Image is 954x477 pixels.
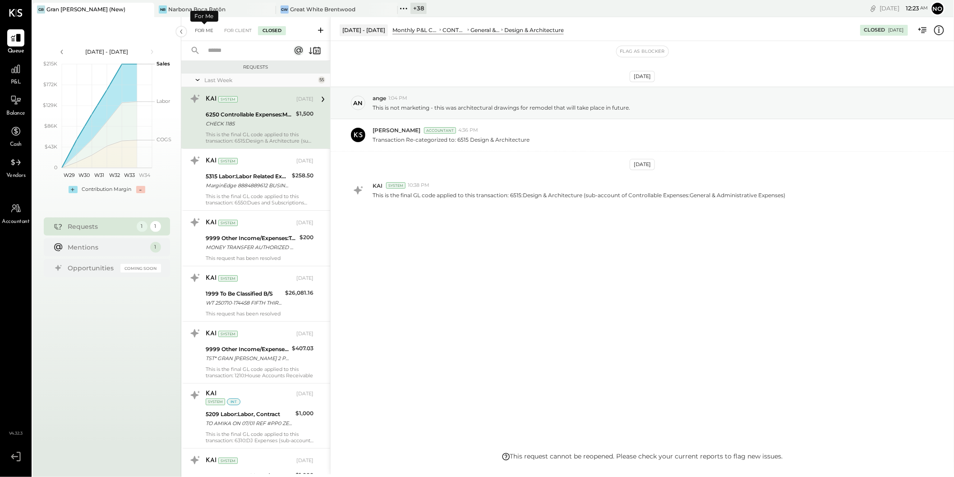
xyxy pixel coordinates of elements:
[109,172,120,178] text: W32
[373,136,530,144] p: Transaction Re-categorized to: 6515 Design & Architecture
[206,345,289,354] div: 9999 Other Income/Expenses:To Be Classified
[206,310,313,317] div: This request has been resolved
[64,172,75,178] text: W29
[150,221,161,232] div: 1
[373,126,420,134] span: [PERSON_NAME]
[218,158,238,164] div: System
[137,221,147,232] div: 1
[37,5,45,14] div: GB
[10,141,22,149] span: Cash
[0,29,31,56] a: Queue
[206,193,313,206] div: This is the final GL code applied to this transaction: 6550:Dues and Subscriptions (sub-account o...
[150,242,161,253] div: 1
[206,218,217,227] div: KAI
[206,398,225,405] div: System
[190,11,218,22] div: For Me
[296,330,313,338] div: [DATE]
[864,27,885,34] div: Closed
[206,410,293,419] div: 5209 Labor:Labor, Contract
[218,331,238,337] div: System
[617,46,668,57] button: Flag as Blocker
[470,26,500,34] div: General & Administrative Expenses
[296,157,313,165] div: [DATE]
[258,26,286,35] div: Closed
[869,4,878,13] div: copy link
[206,110,293,119] div: 6250 Controllable Expenses:Marketing & Advertising
[206,181,289,190] div: MarginEdge 8884889612 BUSINESS TO BUSINESS ACH XXXXX4041 Gran [PERSON_NAME] Group LLC
[504,26,564,34] div: Design & Architecture
[8,47,24,56] span: Queue
[159,5,167,14] div: NB
[206,234,297,243] div: 9999 Other Income/Expenses:To Be Classified
[424,127,456,134] div: Accountant
[292,344,313,353] div: $407.03
[124,172,135,178] text: W33
[46,5,125,13] div: Gran [PERSON_NAME] (New)
[295,409,313,418] div: $1,000
[168,5,226,13] div: Narbona Boca Ratōn
[157,98,170,104] text: Labor
[227,398,240,405] div: int
[392,26,438,34] div: Monthly P&L Comparison
[206,354,289,363] div: TST* GRAN [PERSON_NAME] 2 PURCHASE 07/05 [GEOGRAPHIC_DATA] [GEOGRAPHIC_DATA] CARD 5397
[206,329,217,338] div: KAI
[0,123,31,149] a: Cash
[68,222,132,231] div: Requests
[296,109,313,118] div: $1,500
[218,275,238,282] div: System
[206,431,313,444] div: This is the final GL code applied to this transaction: 6310:DJ Expenses (sub-account of Controlla...
[136,186,145,193] div: -
[0,92,31,118] a: Balance
[69,186,78,193] div: +
[218,96,238,102] div: System
[388,95,407,102] span: 1:04 PM
[68,243,146,252] div: Mentions
[206,255,313,261] div: This request has been resolved
[630,71,655,82] div: [DATE]
[290,5,355,13] div: Great White Brentwood
[218,458,238,464] div: System
[296,390,313,398] div: [DATE]
[2,218,30,226] span: Accountant
[386,182,406,189] div: System
[6,172,26,180] span: Vendors
[44,123,57,129] text: $86K
[442,26,466,34] div: CONTROLLABLE EXPENSES
[206,157,217,166] div: KAI
[206,131,313,144] div: This is the final GL code applied to this transaction: 6515:Design & Architecture (sub-account of...
[318,76,325,83] div: 55
[0,60,31,87] a: P&L
[78,172,90,178] text: W30
[373,104,630,111] p: This is not marketing - this was architectural drawings for remodel that will take place in future.
[157,136,171,143] text: COGS
[296,219,313,227] div: [DATE]
[206,389,217,398] div: KAI
[373,191,785,199] p: This is the final GL code applied to this transaction: 6515:Design & Architecture (sub-account of...
[292,171,313,180] div: $258.50
[296,275,313,282] div: [DATE]
[373,94,386,102] span: ange
[354,99,363,107] div: an
[138,172,150,178] text: W34
[281,5,289,14] div: GW
[204,76,316,84] div: Last Week
[889,27,904,33] div: [DATE]
[6,110,25,118] span: Balance
[43,60,57,67] text: $215K
[296,96,313,103] div: [DATE]
[931,1,945,16] button: No
[410,3,427,14] div: + 38
[157,60,170,67] text: Sales
[458,127,478,134] span: 4:36 PM
[296,457,313,464] div: [DATE]
[120,264,161,273] div: Coming Soon
[206,172,289,181] div: 5315 Labor:Labor Related Expenses:Payroll Taxes
[206,119,293,128] div: CHECK 1185
[206,456,217,465] div: KAI
[218,220,238,226] div: System
[45,144,57,150] text: $43K
[43,81,57,88] text: $172K
[206,289,282,298] div: 1999 To Be Classified B/S
[206,95,217,104] div: KAI
[630,159,655,170] div: [DATE]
